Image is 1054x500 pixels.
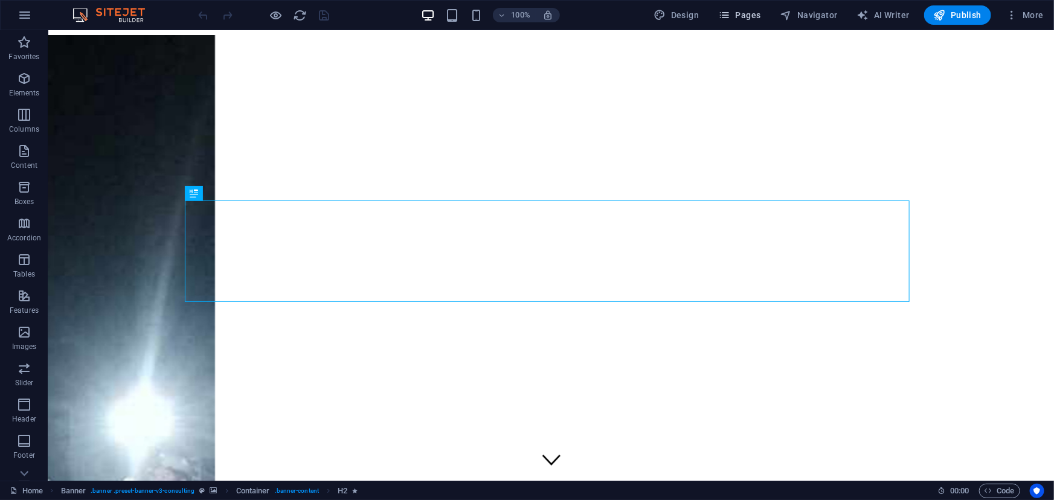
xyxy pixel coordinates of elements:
button: reload [293,8,307,22]
p: Tables [13,269,35,279]
span: Click to select. Double-click to edit [61,484,86,498]
p: Content [11,161,37,170]
button: Publish [924,5,991,25]
span: AI Writer [857,9,910,21]
span: More [1006,9,1044,21]
button: Navigator [776,5,843,25]
p: Boxes [14,197,34,207]
img: Editor Logo [69,8,160,22]
span: : [959,486,960,495]
p: Elements [9,88,40,98]
p: Favorites [8,52,39,62]
button: Pages [713,5,765,25]
h6: 100% [511,8,530,22]
button: AI Writer [852,5,914,25]
i: On resize automatically adjust zoom level to fit chosen device. [542,10,553,21]
i: This element contains a background [210,487,217,494]
p: Footer [13,450,35,460]
span: 00 00 [950,484,969,498]
p: Slider [15,378,34,388]
p: Accordion [7,233,41,243]
span: Click to select. Double-click to edit [236,484,270,498]
span: Code [985,484,1015,498]
button: More [1001,5,1049,25]
button: Usercentrics [1030,484,1044,498]
button: Code [979,484,1020,498]
span: Publish [934,9,982,21]
p: Features [10,306,39,315]
span: Click to select. Double-click to edit [338,484,347,498]
p: Header [12,414,36,424]
a: Click to cancel selection. Double-click to open Pages [10,484,43,498]
span: . banner-content [275,484,319,498]
span: . banner .preset-banner-v3-consulting [91,484,194,498]
nav: breadcrumb [61,484,358,498]
p: Columns [9,124,39,134]
span: Pages [718,9,760,21]
div: Design (Ctrl+Alt+Y) [649,5,704,25]
i: Reload page [294,8,307,22]
h6: Session time [937,484,969,498]
button: 100% [493,8,536,22]
i: Element contains an animation [352,487,358,494]
p: Images [12,342,37,351]
button: Design [649,5,704,25]
span: Design [654,9,699,21]
i: This element is a customizable preset [199,487,205,494]
button: Click here to leave preview mode and continue editing [269,8,283,22]
span: Navigator [780,9,838,21]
